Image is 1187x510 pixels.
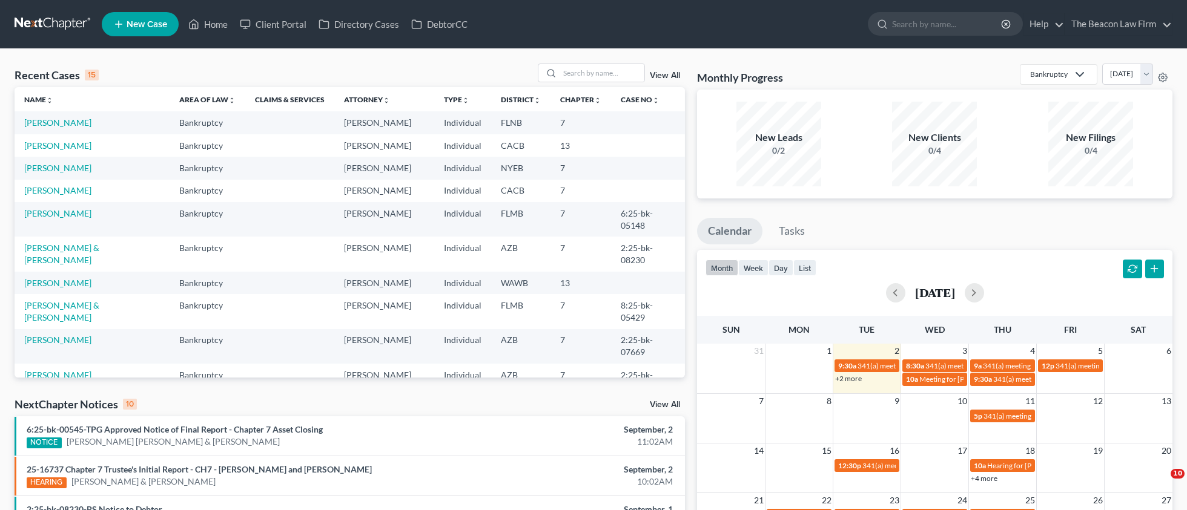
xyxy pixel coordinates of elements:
[27,464,372,474] a: 25-16737 Chapter 7 Trustee's Initial Report - CH7 - [PERSON_NAME] and [PERSON_NAME]
[405,13,474,35] a: DebtorCC
[434,134,491,157] td: Individual
[551,364,611,398] td: 7
[170,134,245,157] td: Bankruptcy
[551,111,611,134] td: 7
[611,202,685,237] td: 6:25-bk-05148
[1065,13,1172,35] a: The Beacon Law Firm
[85,70,99,80] div: 15
[838,361,856,370] span: 9:30a
[462,97,469,104] i: unfold_more
[534,97,541,104] i: unfold_more
[892,13,1003,35] input: Search by name...
[334,294,434,329] td: [PERSON_NAME]
[466,476,673,488] div: 10:02AM
[956,443,968,458] span: 17
[915,286,955,299] h2: [DATE]
[1048,131,1133,145] div: New Filings
[825,344,833,358] span: 1
[491,329,551,364] td: AZB
[753,443,765,458] span: 14
[1097,344,1104,358] span: 5
[835,374,862,383] a: +2 more
[434,294,491,329] td: Individual
[925,361,1042,370] span: 341(a) meeting for [PERSON_NAME]
[551,272,611,294] td: 13
[27,477,67,488] div: HEARING
[334,180,434,202] td: [PERSON_NAME]
[994,324,1011,335] span: Thu
[1092,443,1104,458] span: 19
[768,218,816,244] a: Tasks
[466,436,673,448] div: 11:02AM
[491,364,551,398] td: AZB
[334,272,434,294] td: [PERSON_NAME]
[1165,344,1172,358] span: 6
[334,329,434,364] td: [PERSON_NAME]
[697,218,762,244] a: Calendar
[893,394,901,408] span: 9
[859,324,875,335] span: Tue
[491,294,551,329] td: FLMB
[650,400,680,409] a: View All
[170,111,245,134] td: Bankruptcy
[1146,469,1175,498] iframe: Intercom live chat
[611,329,685,364] td: 2:25-bk-07669
[560,95,601,104] a: Chapterunfold_more
[888,443,901,458] span: 16
[706,260,738,276] button: month
[24,185,91,195] a: [PERSON_NAME]
[334,364,434,398] td: [PERSON_NAME]
[179,95,236,104] a: Area of Lawunfold_more
[491,134,551,157] td: CACB
[245,87,334,111] th: Claims & Services
[491,111,551,134] td: FLNB
[334,157,434,179] td: [PERSON_NAME]
[24,300,99,322] a: [PERSON_NAME] & [PERSON_NAME]
[344,95,390,104] a: Attorneyunfold_more
[24,140,91,151] a: [PERSON_NAME]
[906,374,918,384] span: 10a
[24,208,91,218] a: [PERSON_NAME]
[234,13,312,35] a: Client Portal
[24,370,91,380] a: [PERSON_NAME]
[1024,443,1036,458] span: 18
[551,202,611,237] td: 7
[466,463,673,476] div: September, 2
[434,111,491,134] td: Individual
[974,361,982,370] span: 9a
[434,272,491,294] td: Individual
[1056,361,1172,370] span: 341(a) meeting for [PERSON_NAME]
[993,374,1110,384] span: 341(a) meeting for [PERSON_NAME]
[862,461,979,470] span: 341(a) meeting for [PERSON_NAME]
[334,111,434,134] td: [PERSON_NAME]
[736,145,821,157] div: 0/2
[24,95,53,104] a: Nameunfold_more
[974,461,986,470] span: 10a
[984,411,1100,420] span: 341(a) meeting for [PERSON_NAME]
[1064,324,1077,335] span: Fri
[551,294,611,329] td: 7
[906,361,924,370] span: 8:30a
[793,260,816,276] button: list
[892,131,977,145] div: New Clients
[789,324,810,335] span: Mon
[1160,493,1172,508] span: 27
[170,272,245,294] td: Bankruptcy
[491,157,551,179] td: NYEB
[611,294,685,329] td: 8:25-bk-05429
[491,272,551,294] td: WAWB
[888,493,901,508] span: 23
[46,97,53,104] i: unfold_more
[466,423,673,436] div: September, 2
[551,237,611,271] td: 7
[611,237,685,271] td: 2:25-bk-08230
[24,163,91,173] a: [PERSON_NAME]
[956,394,968,408] span: 10
[170,157,245,179] td: Bankruptcy
[434,202,491,237] td: Individual
[334,134,434,157] td: [PERSON_NAME]
[1092,394,1104,408] span: 12
[501,95,541,104] a: Districtunfold_more
[961,344,968,358] span: 3
[1024,493,1036,508] span: 25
